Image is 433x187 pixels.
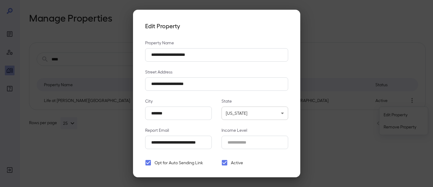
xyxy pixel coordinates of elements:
[145,69,288,75] p: Street Address
[145,127,212,133] p: Report Email
[221,107,288,120] div: [US_STATE]
[145,22,288,30] h4: Edit Property
[231,160,243,166] span: Active
[221,98,288,104] p: State
[221,127,288,133] p: Income Level
[145,40,288,46] p: Property Name
[145,98,212,104] p: City
[155,160,203,166] span: Opt for Auto Sending Link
